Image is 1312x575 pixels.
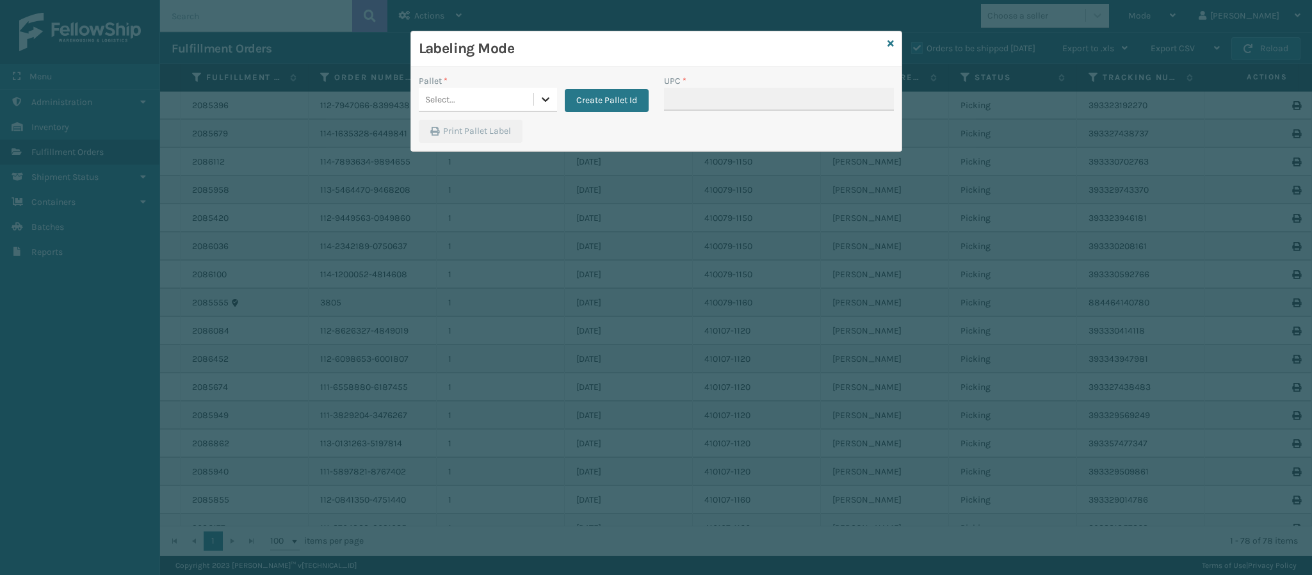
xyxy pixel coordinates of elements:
[419,120,522,143] button: Print Pallet Label
[425,93,455,106] div: Select...
[419,74,448,88] label: Pallet
[664,74,686,88] label: UPC
[565,89,649,112] button: Create Pallet Id
[419,39,882,58] h3: Labeling Mode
